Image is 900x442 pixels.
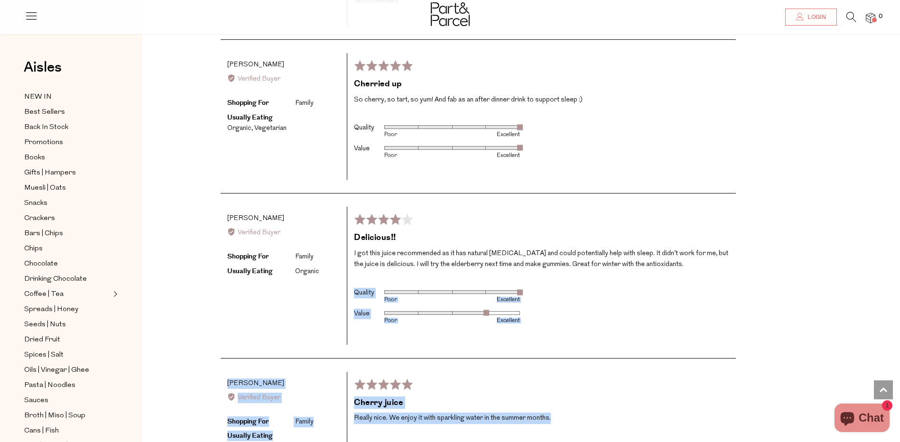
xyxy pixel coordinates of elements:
[354,284,384,304] th: Quality
[785,9,837,26] a: Login
[24,137,63,148] span: Promotions
[227,61,284,68] span: [PERSON_NAME]
[24,228,63,239] span: Bars | Chips
[24,319,111,331] a: Seeds | Nuts
[354,248,729,271] p: I got this juice recommended as it has natural [MEDICAL_DATA] and could potentially help with sle...
[24,243,111,255] a: Chips
[24,121,111,133] a: Back In Stock
[24,198,47,209] span: Snacks
[354,119,384,139] th: Quality
[24,289,64,300] span: Coffee | Tea
[227,266,294,276] div: Usually Eating
[452,132,520,138] div: Excellent
[24,349,111,361] a: Spices | Salt
[452,318,520,323] div: Excellent
[24,167,76,179] span: Gifts | Hampers
[24,152,45,164] span: Books
[24,395,48,406] span: Sauces
[354,232,729,244] h2: Delicious!!
[24,379,111,391] a: Pasta | Noodles
[295,268,319,275] li: Organic
[354,397,729,409] h2: Cherry juice
[24,167,111,179] a: Gifts | Hampers
[354,78,729,90] h2: Cherried up
[24,410,85,422] span: Broth | Miso | Soup
[24,91,111,103] a: NEW IN
[24,304,111,315] a: Spreads | Honey
[227,125,254,132] li: Organic
[24,395,111,406] a: Sauces
[24,243,43,255] span: Chips
[384,318,452,323] div: Poor
[24,319,66,331] span: Seeds | Nuts
[24,213,55,224] span: Crackers
[227,251,294,262] div: Shopping For
[452,153,520,158] div: Excellent
[24,350,64,361] span: Spices | Salt
[24,152,111,164] a: Books
[354,284,520,325] table: Product attributes ratings
[227,74,340,84] div: Verified Buyer
[24,228,111,239] a: Bars | Chips
[384,153,452,158] div: Poor
[24,60,62,84] a: Aisles
[111,288,118,300] button: Expand/Collapse Coffee | Tea
[354,139,384,160] th: Value
[24,410,111,422] a: Broth | Miso | Soup
[227,380,284,387] span: [PERSON_NAME]
[354,413,729,424] p: Really nice. We enjoy it with sparkling water in the summer months.
[227,393,340,403] div: Verified Buyer
[24,197,111,209] a: Snacks
[227,98,294,108] div: Shopping For
[24,334,60,346] span: Dried Fruit
[24,425,59,437] span: Cans | Fish
[876,12,885,21] span: 0
[227,215,284,222] span: [PERSON_NAME]
[24,183,66,194] span: Muesli | Oats
[24,182,111,194] a: Muesli | Oats
[431,2,470,26] img: Part&Parcel
[24,304,78,315] span: Spreads | Honey
[227,431,294,441] div: Usually Eating
[24,258,111,270] a: Chocolate
[24,258,58,270] span: Chocolate
[24,274,87,285] span: Drinking Chocolate
[354,304,384,325] th: Value
[452,297,520,303] div: Excellent
[24,57,62,78] span: Aisles
[295,417,314,427] div: Family
[227,112,294,123] div: Usually Eating
[227,228,340,238] div: Verified Buyer
[227,416,294,427] div: Shopping For
[866,13,875,23] a: 0
[24,365,89,376] span: Oils | Vinegar | Ghee
[254,125,287,132] li: Vegetarian
[24,364,111,376] a: Oils | Vinegar | Ghee
[24,273,111,285] a: Drinking Chocolate
[354,94,729,106] p: So cherry, so tart, so yum! And fab as an after dinner drink to support sleep :)
[24,137,111,148] a: Promotions
[295,98,314,109] div: Family
[24,122,68,133] span: Back In Stock
[24,107,65,118] span: Best Sellers
[24,334,111,346] a: Dried Fruit
[24,425,111,437] a: Cans | Fish
[24,92,52,103] span: NEW IN
[832,404,892,434] inbox-online-store-chat: Shopify online store chat
[354,119,520,160] table: Product attributes ratings
[805,13,826,21] span: Login
[24,380,75,391] span: Pasta | Noodles
[295,252,314,262] div: Family
[384,297,452,303] div: Poor
[24,106,111,118] a: Best Sellers
[24,288,111,300] a: Coffee | Tea
[24,212,111,224] a: Crackers
[384,132,452,138] div: Poor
